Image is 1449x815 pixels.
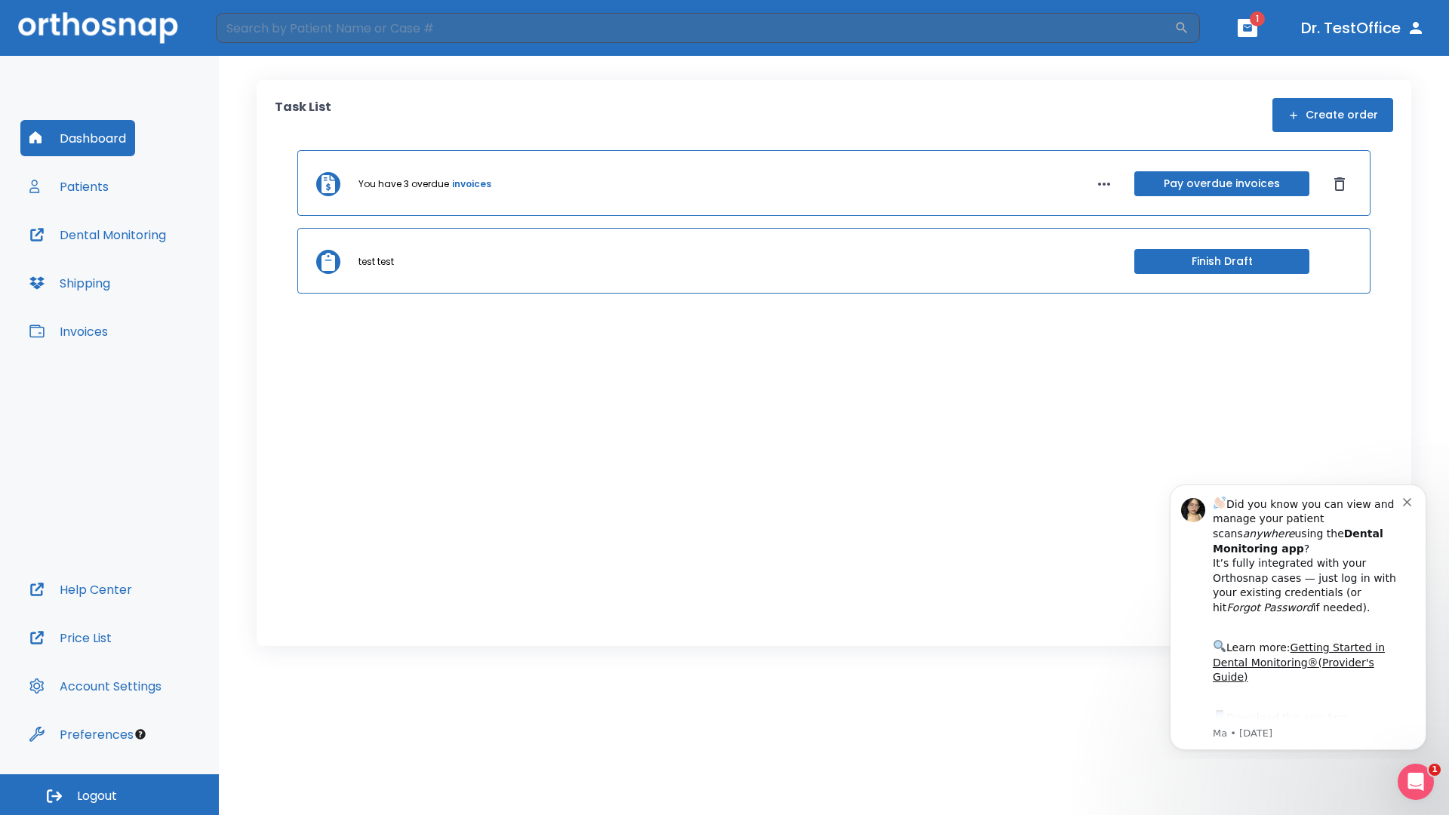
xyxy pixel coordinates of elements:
[134,727,147,741] div: Tooltip anchor
[20,120,135,156] button: Dashboard
[20,313,117,349] button: Invoices
[275,98,331,132] p: Task List
[66,237,256,314] div: Download the app: | ​ Let us know if you need help getting started!
[18,12,178,43] img: Orthosnap
[1295,14,1431,42] button: Dr. TestOffice
[358,255,394,269] p: test test
[20,668,171,704] button: Account Settings
[1272,98,1393,132] button: Create order
[1398,764,1434,800] iframe: Intercom live chat
[256,23,268,35] button: Dismiss notification
[1134,249,1309,274] button: Finish Draft
[452,177,491,191] a: invoices
[20,716,143,752] button: Preferences
[1250,11,1265,26] span: 1
[66,256,256,269] p: Message from Ma, sent 4w ago
[20,620,121,656] button: Price List
[20,265,119,301] button: Shipping
[1147,471,1449,759] iframe: Intercom notifications message
[1134,171,1309,196] button: Pay overdue invoices
[66,241,200,268] a: App Store
[1429,764,1441,776] span: 1
[216,13,1174,43] input: Search by Patient Name or Case #
[20,571,141,607] button: Help Center
[358,177,449,191] p: You have 3 overdue
[1327,172,1352,196] button: Dismiss
[20,217,175,253] button: Dental Monitoring
[77,788,117,804] span: Logout
[20,168,118,205] button: Patients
